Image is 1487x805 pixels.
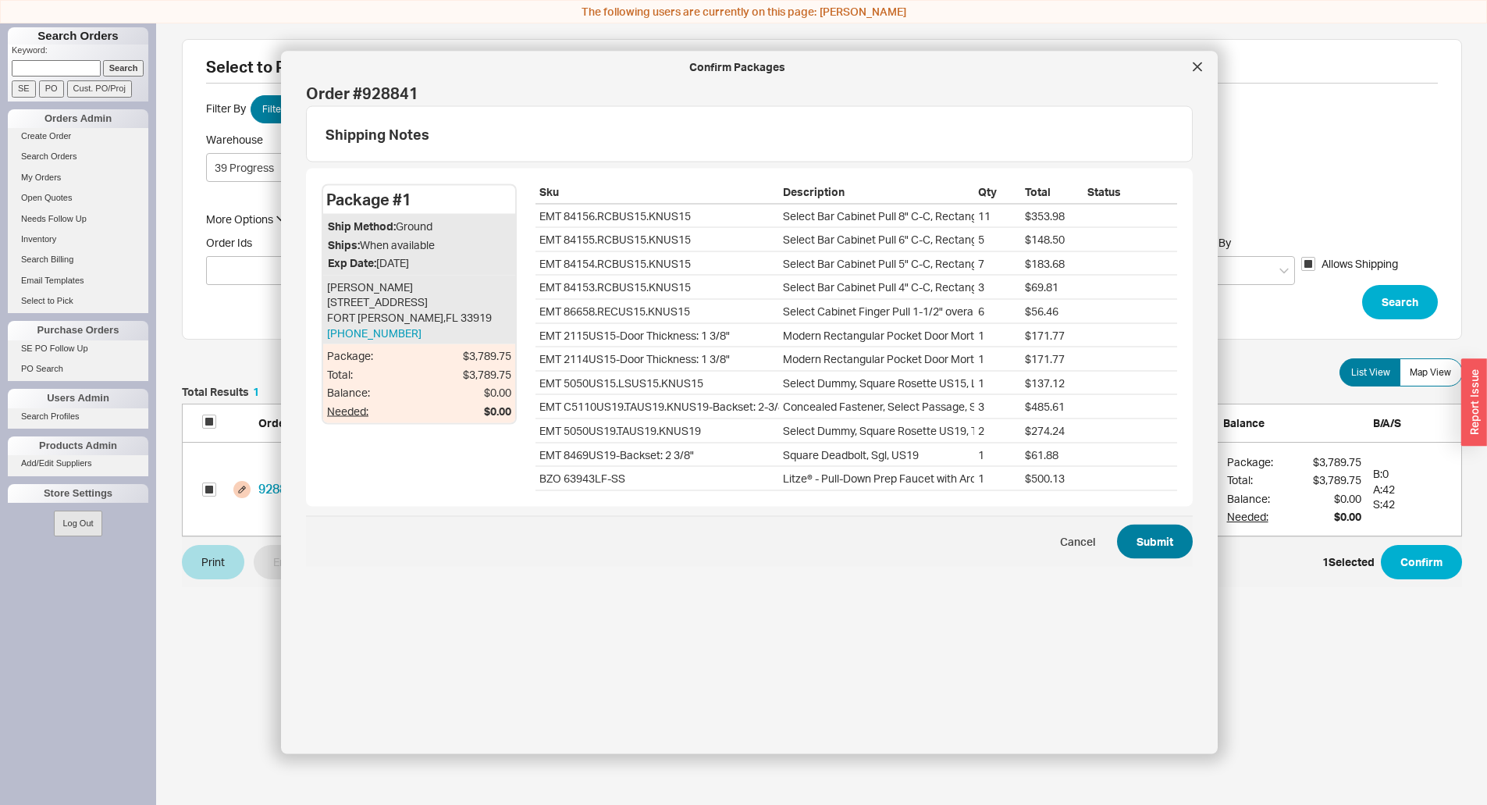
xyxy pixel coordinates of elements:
div: Total [1021,184,1083,205]
svg: open menu [1279,268,1289,274]
div: $0.00 [484,403,511,419]
div: Package: [1227,454,1273,470]
div: $183.68 [1021,251,1083,275]
button: Submit [1117,524,1193,558]
span: [PERSON_NAME] [820,5,906,18]
input: Select... [206,153,331,182]
div: $0.00 [484,385,511,401]
span: Submit [1137,532,1173,550]
div: 1 Selected [1322,554,1375,570]
a: PO Search [8,361,148,377]
a: My Orders [8,169,148,186]
div: 1 [974,467,1021,490]
span: Ships: [328,237,360,251]
div: Users Admin [8,389,148,408]
button: Log Out [54,511,101,536]
button: Print [182,545,244,579]
div: $56.46 [1021,299,1083,322]
span: Filters [262,103,289,116]
span: Warehouse [206,133,263,146]
div: Select Bar Cabinet Pull 4" C-C, Rectangular Bar Stem US15, Knurled Bar US15 [779,276,974,299]
div: EMT 84154.RCBUS15.KNUS15 [535,251,779,275]
div: EMT C5110US19.TAUS19.KNUS19-Backset: 2-3/8" [535,395,779,419]
div: Total: [1227,472,1273,488]
span: Balance [1223,416,1265,429]
div: More Options [206,212,273,227]
span: Needs Follow Up [21,214,87,223]
input: SE [12,80,36,97]
span: Print [201,553,225,572]
span: 1 [253,385,259,398]
h2: Select to Pick [206,59,1438,84]
div: Modern Rectangular Pocket Door Mortise Lock [779,323,974,347]
button: [PHONE_NUMBER] [327,325,422,340]
div: Modern Rectangular Pocket Door Mortise Lock [779,347,974,371]
span: Exp Date: [328,256,376,269]
div: S: 42 [1373,497,1453,512]
div: $3,789.75 [463,348,511,364]
div: Balance: [327,385,373,401]
div: EMT 5050US19.TAUS19.KNUS19 [535,419,779,442]
a: Search Orders [8,148,148,165]
a: Add/Edit Suppliers [8,455,148,472]
span: Confirm [1400,553,1443,572]
div: Products Admin [8,436,148,455]
input: Allows Shipping [1301,257,1315,271]
span: Ship Method: [328,219,396,233]
div: Select Dummy, Square Rosette US19, T-Bar Stem US19, Knurled Handle US19 [779,419,974,442]
h5: Total Results [182,386,259,397]
div: Needed: [1227,509,1273,525]
span: List View [1351,366,1390,379]
div: Concealed Fastener, Select Passage, Square Rosette US19, T-Bar Stem US19, Knurled Handle US19 [779,395,974,419]
div: Total: [327,366,373,382]
div: Package # 1 [326,189,411,211]
input: PO [39,80,64,97]
span: Order ID [258,416,303,429]
div: EMT 84153.RCBUS15.KNUS15 [535,276,779,299]
div: $171.77 [1021,323,1083,347]
div: 1 [974,323,1021,347]
a: Search Profiles [8,408,148,425]
div: Shipping Notes [326,126,1186,143]
span: Order Ids [206,236,362,250]
div: $3,789.75 [1313,454,1361,470]
span: Received By [1170,236,1231,249]
div: Select Bar Cabinet Pull 5" C-C, Rectangular Bar Stem US15, Knurled Bar US15 [779,251,974,275]
div: Sku [535,184,779,205]
div: $69.81 [1021,276,1083,299]
div: Order # 928841 [306,83,1193,105]
div: $3,789.75 [463,366,511,382]
div: Litze® - Pull-Down Prep Faucet with Arc Spout - Knurled Handle - Stainless [779,467,974,490]
div: [DATE] [328,255,510,271]
div: $274.24 [1021,419,1083,442]
div: $353.98 [1021,204,1083,227]
div: Select Dummy, Square Rosette US15, L-Square Stem US15, Knurled Handle US15 [779,371,974,394]
div: $171.77 [1021,347,1083,371]
button: Email [254,545,319,579]
div: $0.00 [1334,509,1361,525]
div: Balance: [1227,491,1273,507]
div: 6 [974,299,1021,322]
div: 5 [974,228,1021,251]
div: EMT 8469US19-Backset: 2 3/8" [535,443,779,466]
div: Confirm Packages [289,59,1185,75]
div: $3,789.75 [1313,472,1361,488]
div: Description [779,184,974,205]
a: Search Billing [8,251,148,268]
a: Inventory [8,231,148,248]
input: Cust. PO/Proj [67,80,132,97]
div: BZO 63943LF-SS [535,467,779,490]
span: Map View [1410,366,1451,379]
button: Confirm [1381,545,1462,579]
div: 1 [974,371,1021,394]
div: [STREET_ADDRESS] FORT [PERSON_NAME] , FL 33919 [323,275,515,344]
span: B/A/S [1373,416,1401,429]
div: Select Bar Cabinet Pull 8" C-C, Rectangular Bar Stem US15, Knurled Bar US15 [779,204,974,227]
div: Package: [327,348,373,364]
a: Needs Follow Up [8,211,148,227]
input: Order Ids [211,258,220,280]
div: $500.13 [1021,467,1083,490]
a: Open Quotes [8,190,148,206]
button: More Options [206,212,286,227]
span: Filter By [206,102,246,115]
